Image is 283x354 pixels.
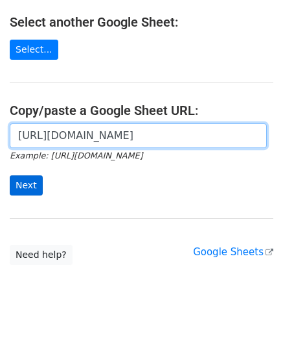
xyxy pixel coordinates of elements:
h4: Select another Google Sheet: [10,14,273,30]
a: Select... [10,40,58,60]
small: Example: [URL][DOMAIN_NAME] [10,151,142,160]
a: Google Sheets [193,246,273,258]
a: Need help? [10,245,73,265]
h4: Copy/paste a Google Sheet URL: [10,103,273,118]
input: Next [10,175,43,196]
input: Paste your Google Sheet URL here [10,123,267,148]
iframe: Chat Widget [218,292,283,354]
